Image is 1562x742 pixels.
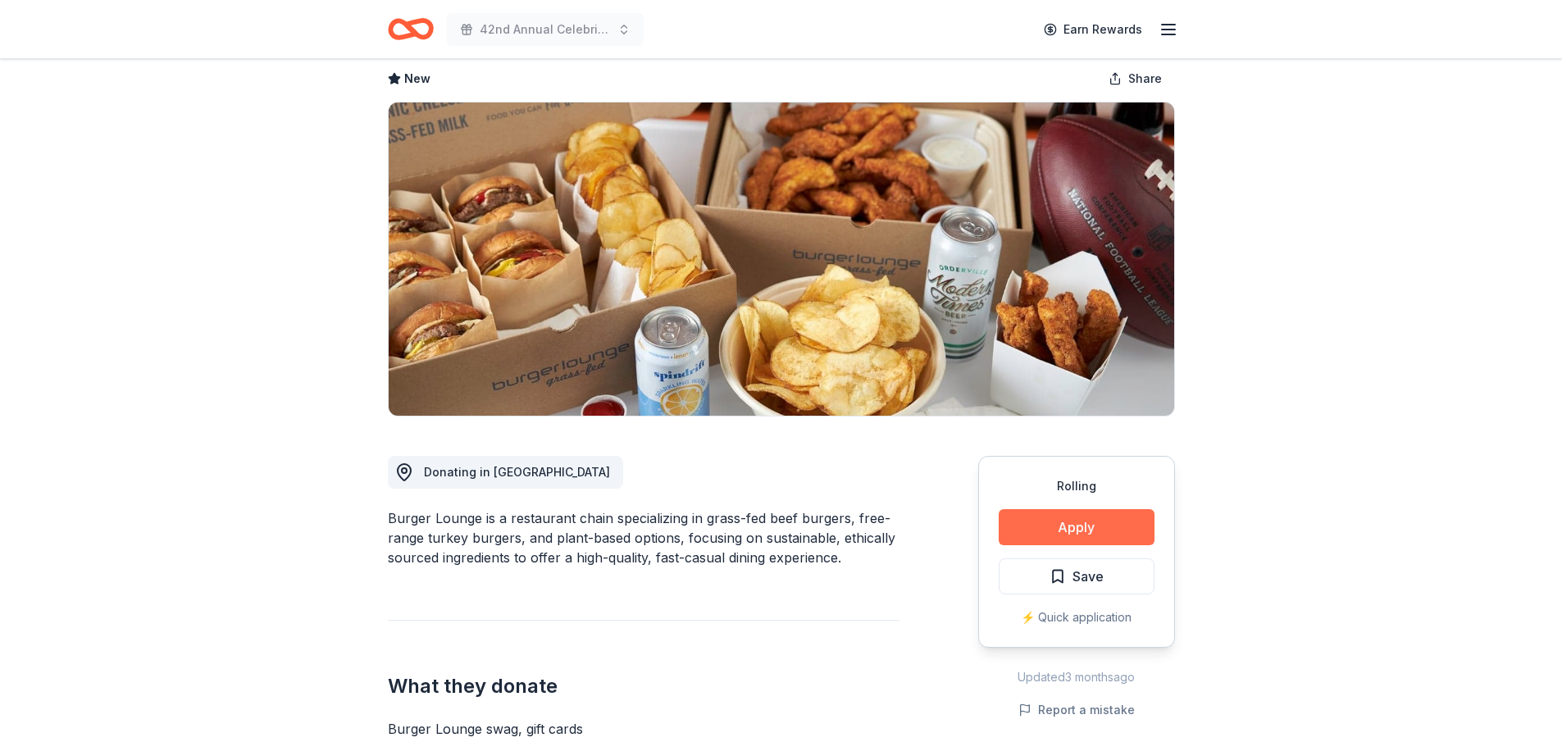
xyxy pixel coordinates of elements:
[424,465,610,479] span: Donating in [GEOGRAPHIC_DATA]
[404,69,430,89] span: New
[999,608,1154,627] div: ⚡️ Quick application
[389,102,1174,416] img: Image for Burger Lounge
[480,20,611,39] span: 42nd Annual Celebrity Waiters Luncheon
[1034,15,1152,44] a: Earn Rewards
[388,673,899,699] h2: What they donate
[1128,69,1162,89] span: Share
[447,13,644,46] button: 42nd Annual Celebrity Waiters Luncheon
[978,667,1175,687] div: Updated 3 months ago
[999,476,1154,496] div: Rolling
[388,719,899,739] div: Burger Lounge swag, gift cards
[1018,700,1135,720] button: Report a mistake
[999,558,1154,594] button: Save
[1072,566,1104,587] span: Save
[388,508,899,567] div: Burger Lounge is a restaurant chain specializing in grass-fed beef burgers, free-range turkey bur...
[999,509,1154,545] button: Apply
[388,10,434,48] a: Home
[1095,62,1175,95] button: Share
